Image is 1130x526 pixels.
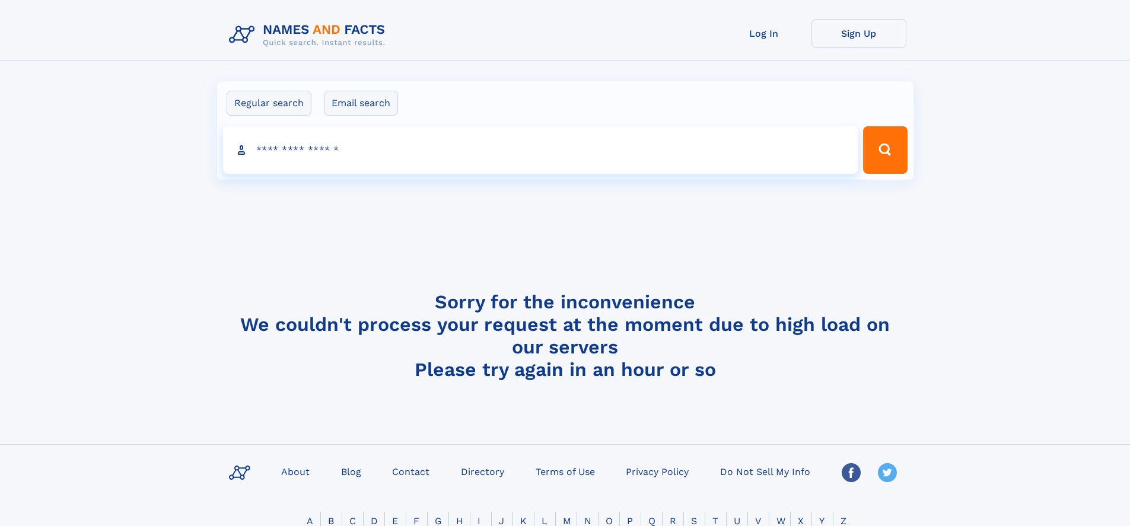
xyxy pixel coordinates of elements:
h4: Sorry for the inconvenience We couldn't process your request at the moment due to high load on ou... [224,291,906,381]
img: Twitter [878,463,897,482]
a: Blog [336,463,366,480]
a: Do Not Sell My Info [715,463,815,480]
label: Regular search [227,91,311,116]
a: About [276,463,314,480]
a: Directory [456,463,509,480]
button: Search Button [863,126,907,174]
a: Sign Up [811,19,906,48]
a: Privacy Policy [621,463,693,480]
img: Facebook [842,463,861,482]
input: search input [223,126,858,174]
a: Contact [387,463,434,480]
a: Log In [717,19,811,48]
label: Email search [324,91,398,116]
img: Logo Names and Facts [224,19,395,51]
a: Terms of Use [531,463,600,480]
